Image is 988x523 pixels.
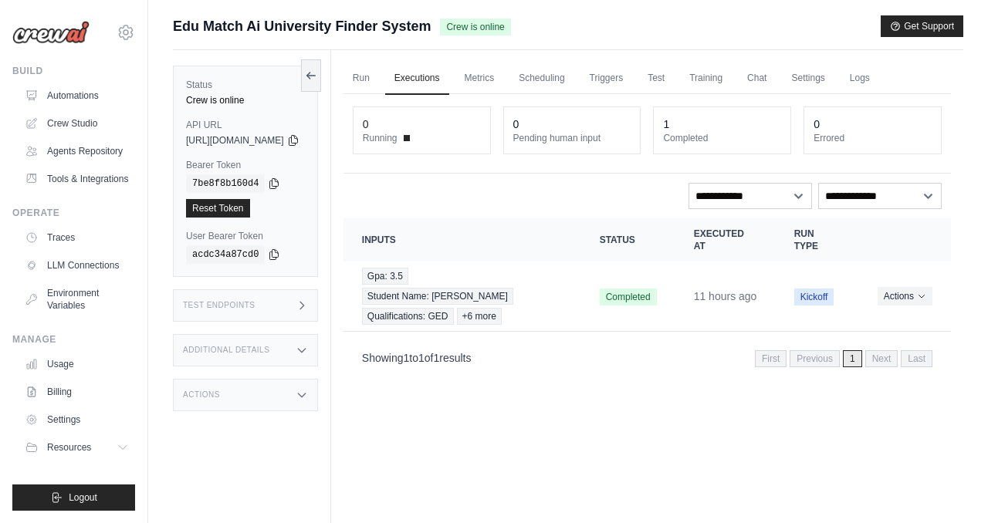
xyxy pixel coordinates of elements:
[19,111,135,136] a: Crew Studio
[183,301,255,310] h3: Test Endpoints
[186,159,305,171] label: Bearer Token
[186,94,305,106] div: Crew is online
[794,288,834,305] span: Kickoff
[19,281,135,318] a: Environment Variables
[19,380,135,404] a: Billing
[841,62,879,95] a: Logs
[19,253,135,278] a: LLM Connections
[455,62,504,95] a: Metrics
[19,435,135,460] button: Resources
[362,268,408,285] span: Gpa: 3.5
[19,83,135,108] a: Automations
[580,62,633,95] a: Triggers
[12,65,135,77] div: Build
[878,287,932,305] button: Actions for execution
[513,116,519,132] div: 0
[343,218,581,261] th: Inputs
[581,218,675,261] th: Status
[814,116,820,132] div: 0
[865,350,898,367] span: Next
[363,132,398,144] span: Running
[186,230,305,242] label: User Bearer Token
[385,62,449,95] a: Executions
[776,218,859,261] th: Run Type
[362,268,563,325] a: View execution details for Gpa
[186,174,265,193] code: 7be8f8b160d4
[680,62,732,95] a: Training
[418,352,425,364] span: 1
[901,350,932,367] span: Last
[12,21,90,44] img: Logo
[343,218,951,377] section: Crew executions table
[173,15,431,37] span: Edu Match Ai University Finder System
[12,333,135,346] div: Manage
[186,199,250,218] a: Reset Token
[738,62,776,95] a: Chat
[600,288,657,305] span: Completed
[12,484,135,511] button: Logout
[881,15,963,37] button: Get Support
[47,441,91,454] span: Resources
[440,19,510,35] span: Crew is online
[19,352,135,376] a: Usage
[186,119,305,131] label: API URL
[782,62,834,95] a: Settings
[19,407,135,432] a: Settings
[433,352,439,364] span: 1
[513,132,631,144] dt: Pending human input
[343,338,951,377] nav: Pagination
[638,62,674,95] a: Test
[663,116,669,132] div: 1
[183,390,220,400] h3: Actions
[19,139,135,164] a: Agents Repository
[663,132,781,144] dt: Completed
[362,288,513,305] span: Student Name: [PERSON_NAME]
[363,116,369,132] div: 0
[19,225,135,250] a: Traces
[457,308,502,325] span: +6 more
[814,132,932,144] dt: Errored
[404,352,410,364] span: 1
[843,350,862,367] span: 1
[362,308,454,325] span: Qualifications: GED
[186,245,265,264] code: acdc34a87cd0
[675,218,776,261] th: Executed at
[186,79,305,91] label: Status
[183,346,269,355] h3: Additional Details
[509,62,574,95] a: Scheduling
[343,62,379,95] a: Run
[694,290,757,302] time: October 4, 2025 at 11:39 IT
[790,350,840,367] span: Previous
[755,350,787,367] span: First
[755,350,932,367] nav: Pagination
[186,134,284,147] span: [URL][DOMAIN_NAME]
[19,167,135,191] a: Tools & Integrations
[362,350,472,366] p: Showing to of results
[12,207,135,219] div: Operate
[69,491,97,504] span: Logout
